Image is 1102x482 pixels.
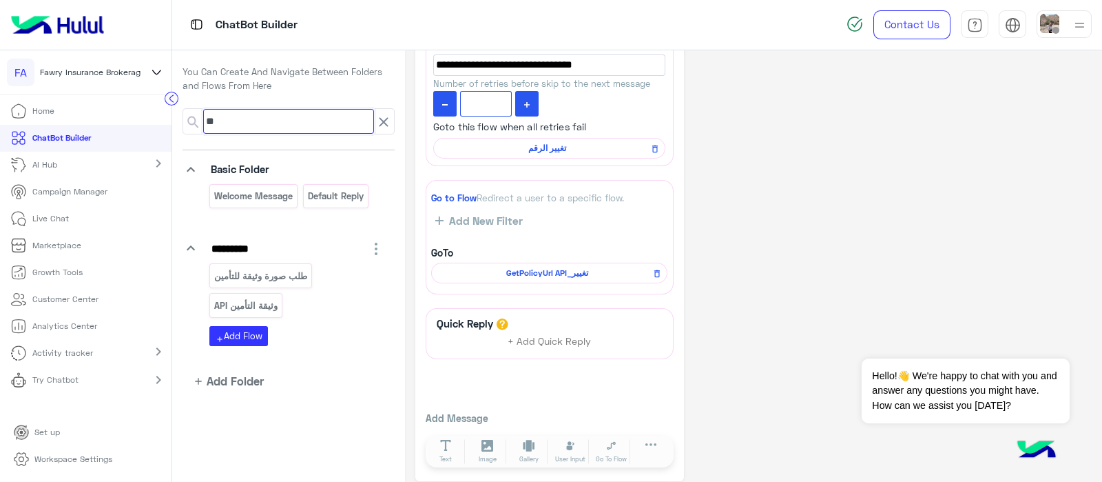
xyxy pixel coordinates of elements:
[3,446,123,473] a: Workspace Settings
[193,376,204,387] i: add
[214,188,294,204] p: Welcome Message
[592,439,631,464] button: Go To Flow
[439,454,452,464] span: Text
[519,454,539,464] span: Gallery
[873,10,950,39] a: Contact Us
[32,185,107,198] p: Campaign Manager
[431,214,527,228] button: Add New Filter
[555,454,585,464] span: User Input
[306,188,364,204] p: Default reply
[431,192,477,203] span: Go to Flow
[209,326,268,346] button: addAdd Flow
[967,17,983,33] img: tab
[439,267,655,279] span: GetPolicyUrl API_تغيير
[34,426,60,439] p: Set up
[468,439,507,464] button: Image
[6,10,110,39] img: Logo
[862,359,1069,423] span: Hello!👋 We're happy to chat with you and answer any questions you might have. How can we assist y...
[498,331,601,352] button: + Add Quick Reply
[7,59,34,86] div: FA
[846,16,863,32] img: spinner
[32,159,57,171] p: AI Hub
[426,411,674,425] p: Add Message
[433,121,665,132] h1: Goto this flow when all retries fail
[444,214,523,227] span: Add New Filter
[1040,14,1059,33] img: userImage
[183,161,199,178] i: keyboard_arrow_down
[183,66,395,92] p: You Can Create And Navigate Between Folders and Flows From Here
[40,66,152,79] span: Fawry Insurance Brokerage`s
[441,142,653,154] span: تغيير الرقم
[551,439,590,464] button: User Input
[431,191,667,205] div: Redirect a user to a specific flow.
[183,372,264,390] button: addAdd Folder
[479,454,497,464] span: Image
[961,10,988,39] a: tab
[508,335,591,347] span: + Add Quick Reply
[214,268,309,284] p: طلب صورة وثيقة للتأمين
[596,454,627,464] span: Go To Flow
[1012,427,1061,475] img: hulul-logo.png
[32,374,79,386] p: Try Chatbot
[214,298,279,314] p: API وثيقة التأمين
[433,78,650,89] span: Number of retries before skip to the next message
[433,317,497,330] h6: Quick Reply
[150,343,167,360] mat-icon: chevron_right
[431,247,453,259] b: GoTo
[431,263,667,283] div: GetPolicyUrl API_تغيير
[32,212,69,225] p: Live Chat
[188,16,205,33] img: tab
[183,240,199,257] i: keyboard_arrow_down
[648,265,665,282] button: Remove Flow
[427,439,466,464] button: Text
[216,16,298,34] p: ChatBot Builder
[510,439,548,464] button: Gallery
[3,419,71,446] a: Set up
[433,138,665,159] div: تغيير الرقم
[32,105,54,117] p: Home
[1071,17,1088,34] img: profile
[32,132,91,144] p: ChatBot Builder
[32,266,83,279] p: Growth Tools
[32,239,81,252] p: Marketplace
[207,372,264,390] span: Add Folder
[150,155,167,172] mat-icon: chevron_right
[32,347,93,359] p: Activity tracker
[211,163,269,175] span: Basic Folder
[646,140,663,157] button: Remove Flow
[32,320,97,332] p: Analytics Center
[216,335,224,343] i: add
[1005,17,1021,33] img: tab
[34,453,112,465] p: Workspace Settings
[433,40,574,50] small: Retry message if answer is invalid
[32,293,98,305] p: Customer Center
[150,372,167,388] mat-icon: chevron_right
